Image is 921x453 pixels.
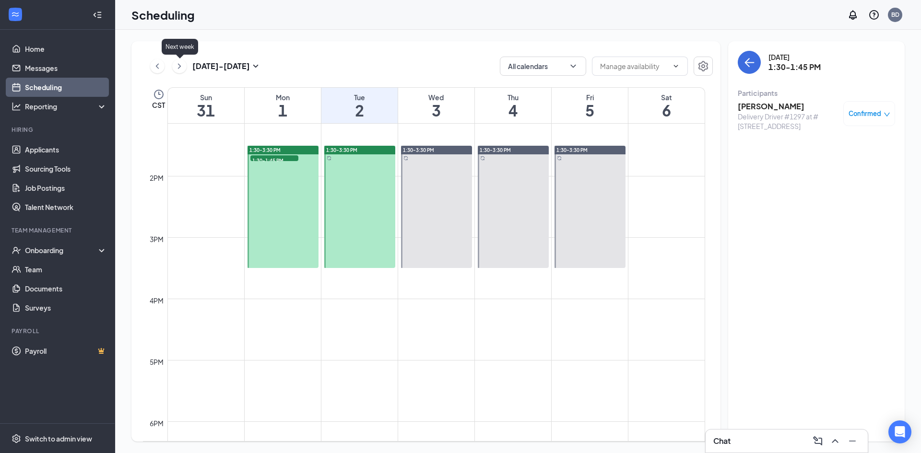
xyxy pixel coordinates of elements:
[500,57,586,76] button: All calendarsChevronDown
[868,9,880,21] svg: QuestionInfo
[148,357,165,367] div: 5pm
[148,234,165,244] div: 3pm
[148,418,165,429] div: 6pm
[153,89,165,100] svg: Clock
[25,279,107,298] a: Documents
[600,61,668,71] input: Manage availability
[148,295,165,306] div: 4pm
[321,88,398,123] a: September 2, 2025
[884,111,890,118] span: down
[25,102,107,111] div: Reporting
[245,93,321,102] div: Mon
[327,156,331,161] svg: Sync
[403,147,434,153] span: 1:30-3:30 PM
[556,147,588,153] span: 1:30-3:30 PM
[12,434,21,443] svg: Settings
[628,93,705,102] div: Sat
[398,93,474,102] div: Wed
[713,436,731,446] h3: Chat
[12,226,105,234] div: Team Management
[168,102,244,118] h1: 31
[810,433,826,449] button: ComposeMessage
[738,101,838,112] h3: [PERSON_NAME]
[672,62,680,70] svg: ChevronDown
[480,147,511,153] span: 1:30-3:30 PM
[25,140,107,159] a: Applicants
[25,159,107,178] a: Sourcing Tools
[557,156,562,161] svg: Sync
[162,39,198,55] div: Next week
[845,433,860,449] button: Minimize
[398,88,474,123] a: September 3, 2025
[768,52,821,62] div: [DATE]
[321,102,398,118] h1: 2
[12,126,105,134] div: Hiring
[403,156,408,161] svg: Sync
[628,102,705,118] h1: 6
[25,58,107,78] a: Messages
[744,57,755,68] svg: ArrowLeft
[628,88,705,123] a: September 6, 2025
[812,435,824,447] svg: ComposeMessage
[12,245,21,255] svg: UserCheck
[568,61,578,71] svg: ChevronDown
[321,93,398,102] div: Tue
[245,102,321,118] h1: 1
[475,102,551,118] h1: 4
[168,88,244,123] a: August 31, 2025
[891,11,899,19] div: BD
[847,9,859,21] svg: Notifications
[25,298,107,317] a: Surveys
[552,93,628,102] div: Fri
[11,10,20,19] svg: WorkstreamLogo
[738,88,895,98] div: Participants
[250,60,261,72] svg: SmallChevronDown
[175,60,184,72] svg: ChevronRight
[738,112,838,131] div: Delivery Driver #1297 at #[STREET_ADDRESS]
[738,51,761,74] button: back-button
[12,327,105,335] div: Payroll
[250,155,298,165] span: 1:30-1:45 PM
[249,147,281,153] span: 1:30-3:30 PM
[25,39,107,58] a: Home
[12,102,21,111] svg: Analysis
[172,59,187,73] button: ChevronRight
[245,88,321,123] a: September 1, 2025
[25,78,107,97] a: Scheduling
[829,435,841,447] svg: ChevronUp
[131,7,195,23] h1: Scheduling
[480,156,485,161] svg: Sync
[827,433,843,449] button: ChevronUp
[153,60,162,72] svg: ChevronLeft
[475,93,551,102] div: Thu
[326,147,357,153] span: 1:30-3:30 PM
[398,102,474,118] h1: 3
[694,57,713,76] button: Settings
[25,260,107,279] a: Team
[25,197,107,217] a: Talent Network
[192,61,250,71] h3: [DATE] - [DATE]
[25,341,107,360] a: PayrollCrown
[152,100,165,110] span: CST
[768,62,821,72] h3: 1:30-1:45 PM
[25,434,92,443] div: Switch to admin view
[150,59,165,73] button: ChevronLeft
[25,178,107,197] a: Job Postings
[697,60,709,72] svg: Settings
[847,435,858,447] svg: Minimize
[552,88,628,123] a: September 5, 2025
[168,93,244,102] div: Sun
[148,173,165,183] div: 2pm
[475,88,551,123] a: September 4, 2025
[25,245,99,255] div: Onboarding
[93,10,102,20] svg: Collapse
[552,102,628,118] h1: 5
[888,420,911,443] div: Open Intercom Messenger
[849,109,881,118] span: Confirmed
